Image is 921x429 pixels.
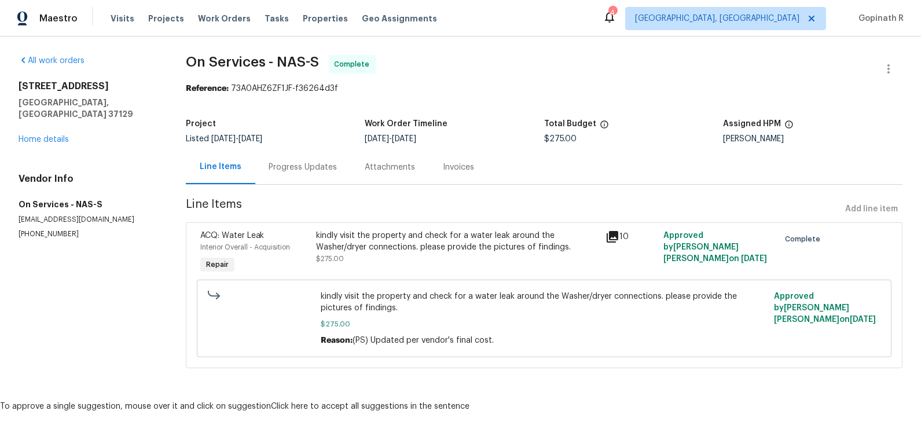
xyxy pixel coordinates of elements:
span: Maestro [39,13,78,24]
p: [EMAIL_ADDRESS][DOMAIN_NAME] [19,215,158,225]
span: Repair [201,259,233,270]
div: Progress Updates [269,162,337,173]
h5: On Services - NAS-S [19,199,158,210]
span: Geo Assignments [362,13,437,24]
span: Gopinath R [854,13,904,24]
span: (PS) Updated per vendor's final cost. [353,336,494,344]
a: All work orders [19,57,85,65]
h5: [GEOGRAPHIC_DATA], [GEOGRAPHIC_DATA] 37129 [19,97,158,120]
p: [PHONE_NUMBER] [19,229,158,239]
h5: Project [186,120,216,128]
span: [DATE] [211,135,236,143]
gdiv: Click here to accept all suggestions in the sentence [271,402,469,410]
span: On Services - NAS-S [186,55,320,69]
span: Complete [335,58,375,70]
h2: [STREET_ADDRESS] [19,80,158,92]
div: kindly visit the property and check for a water leak around the Washer/dryer connections. please ... [316,230,599,253]
span: Projects [148,13,184,24]
span: kindly visit the property and check for a water leak around the Washer/dryer connections. please ... [321,291,767,314]
span: Visits [111,13,134,24]
span: ACQ: Water Leak [200,232,265,240]
div: Invoices [443,162,475,173]
div: 73A0AHZ6ZF1JF-f36264d3f [186,83,902,94]
span: Listed [186,135,263,143]
span: Approved by [PERSON_NAME] [PERSON_NAME] on [663,232,767,263]
div: [PERSON_NAME] [723,135,902,143]
span: The hpm assigned to this work order. [784,120,794,135]
span: [DATE] [392,135,416,143]
span: [DATE] [238,135,263,143]
a: Home details [19,135,69,144]
span: Complete [785,233,825,245]
span: - [365,135,416,143]
b: Reference: [186,85,229,93]
span: Interior Overall - Acquisition [200,244,291,251]
span: $275.00 [544,135,577,143]
span: - [211,135,263,143]
span: Line Items [186,199,841,220]
div: 10 [606,230,656,244]
span: Reason: [321,336,353,344]
span: Work Orders [198,13,251,24]
h5: Total Budget [544,120,596,128]
h4: Vendor Info [19,173,158,185]
span: Approved by [PERSON_NAME] [PERSON_NAME] on [774,292,876,324]
span: Tasks [265,14,289,23]
h5: Work Order Timeline [365,120,447,128]
h5: Assigned HPM [723,120,781,128]
span: $275.00 [321,318,767,330]
span: [DATE] [365,135,389,143]
div: Line Items [200,161,241,173]
span: The total cost of line items that have been proposed by Opendoor. This sum includes line items th... [600,120,609,135]
span: $275.00 [316,255,344,262]
div: Attachments [365,162,416,173]
span: Properties [303,13,348,24]
span: [DATE] [850,316,876,324]
span: [GEOGRAPHIC_DATA], [GEOGRAPHIC_DATA] [635,13,799,24]
div: 4 [608,7,617,19]
span: [DATE] [741,255,767,263]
